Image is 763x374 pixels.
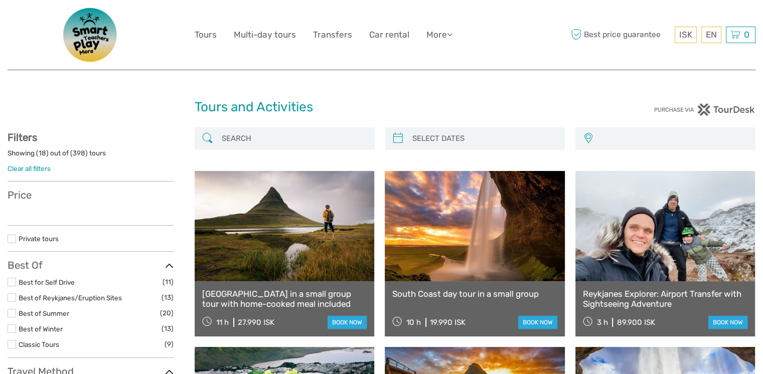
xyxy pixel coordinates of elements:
[568,27,672,43] span: Best price guarantee
[195,99,569,115] h1: Tours and Activities
[162,323,174,334] span: (13)
[19,340,59,348] a: Classic Tours
[19,278,75,286] a: Best for Self Drive
[216,318,229,327] span: 11 h
[708,316,747,329] a: book now
[313,28,352,42] a: Transfers
[742,30,751,40] span: 0
[162,292,174,303] span: (13)
[426,28,452,42] a: More
[163,276,174,288] span: (11)
[328,316,367,329] a: book now
[8,189,174,201] h3: Price
[8,164,51,172] a: Clear all filters
[617,318,655,327] div: 89.900 ISK
[234,28,296,42] a: Multi-day tours
[8,259,174,271] h3: Best Of
[19,325,63,333] a: Best of Winter
[51,8,131,62] img: 3577-08614e58-788b-417f-8607-12aa916466bf_logo_big.png
[19,309,69,317] a: Best of Summer
[195,28,217,42] a: Tours
[19,235,59,243] a: Private tours
[392,289,557,299] a: South Coast day tour in a small group
[218,130,370,147] input: SEARCH
[369,28,409,42] a: Car rental
[701,27,721,43] div: EN
[39,148,46,158] label: 18
[8,131,37,143] strong: Filters
[238,318,274,327] div: 27.990 ISK
[430,318,466,327] div: 19.990 ISK
[73,148,85,158] label: 398
[202,289,367,309] a: [GEOGRAPHIC_DATA] in a small group tour with home-cooked meal included
[654,103,755,116] img: PurchaseViaTourDesk.png
[19,294,122,302] a: Best of Reykjanes/Eruption Sites
[596,318,607,327] span: 3 h
[518,316,557,329] a: book now
[406,318,421,327] span: 10 h
[408,130,560,147] input: SELECT DATES
[160,307,174,319] span: (20)
[8,148,174,164] div: Showing ( ) out of ( ) tours
[583,289,747,309] a: Reykjanes Explorer: Airport Transfer with Sightseeing Adventure
[165,338,174,350] span: (9)
[679,30,692,40] span: ISK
